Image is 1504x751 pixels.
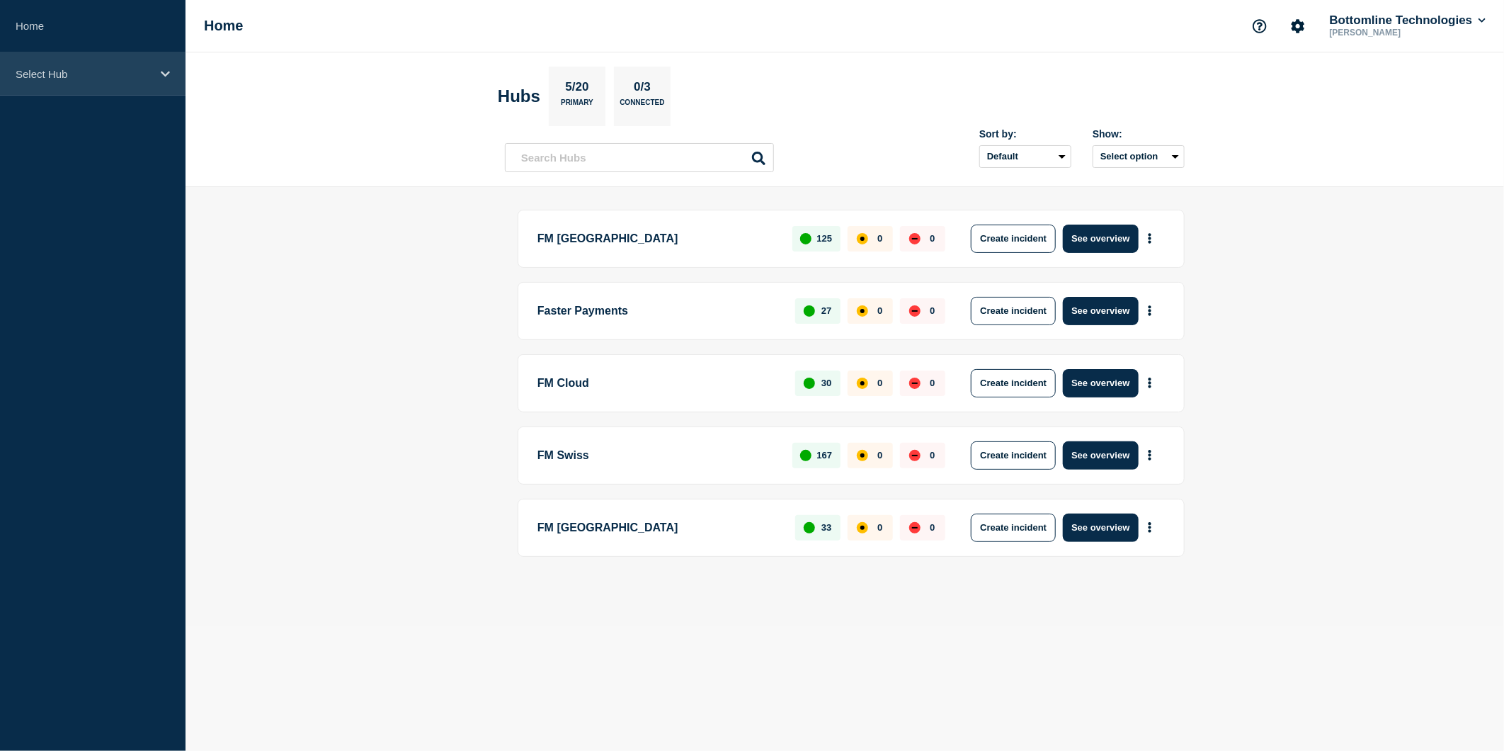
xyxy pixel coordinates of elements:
p: 0 [877,378,882,388]
div: Show: [1093,128,1185,140]
p: FM [GEOGRAPHIC_DATA] [537,225,776,253]
p: 30 [821,378,831,388]
p: 27 [821,305,831,316]
div: up [800,233,811,244]
button: See overview [1063,369,1138,397]
p: 0 [930,233,935,244]
p: 0 [877,450,882,461]
button: Create incident [971,441,1056,470]
div: affected [857,378,868,389]
div: up [800,450,811,461]
p: 125 [817,233,833,244]
p: 0/3 [629,80,656,98]
p: 5/20 [560,80,594,98]
div: up [804,378,815,389]
p: FM Cloud [537,369,779,397]
button: See overview [1063,225,1138,253]
div: down [909,378,921,389]
p: FM [GEOGRAPHIC_DATA] [537,514,779,542]
button: More actions [1141,225,1159,252]
h1: Home [204,18,244,34]
h2: Hubs [498,86,540,106]
p: 0 [930,522,935,533]
p: 0 [930,450,935,461]
p: 0 [877,305,882,316]
p: 0 [877,233,882,244]
button: Account settings [1283,11,1313,41]
p: Select Hub [16,68,152,80]
div: down [909,450,921,461]
button: Create incident [971,369,1056,397]
div: Sort by: [979,128,1071,140]
div: down [909,305,921,317]
button: See overview [1063,514,1138,542]
button: Bottomline Technologies [1327,13,1488,28]
p: 33 [821,522,831,533]
p: 0 [877,522,882,533]
button: More actions [1141,370,1159,396]
div: affected [857,522,868,533]
div: down [909,233,921,244]
button: More actions [1141,298,1159,324]
p: Primary [561,98,593,113]
div: affected [857,305,868,317]
div: affected [857,450,868,461]
button: Support [1245,11,1275,41]
div: down [909,522,921,533]
button: More actions [1141,514,1159,541]
div: up [804,305,815,317]
div: affected [857,233,868,244]
p: 0 [930,305,935,316]
p: FM Swiss [537,441,776,470]
div: up [804,522,815,533]
button: Create incident [971,514,1056,542]
select: Sort by [979,145,1071,168]
p: [PERSON_NAME] [1327,28,1474,38]
p: 167 [817,450,833,461]
p: Connected [620,98,664,113]
button: Create incident [971,225,1056,253]
p: Faster Payments [537,297,779,325]
button: More actions [1141,442,1159,468]
button: See overview [1063,441,1138,470]
button: Create incident [971,297,1056,325]
button: See overview [1063,297,1138,325]
input: Search Hubs [505,143,774,172]
p: 0 [930,378,935,388]
button: Select option [1093,145,1185,168]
